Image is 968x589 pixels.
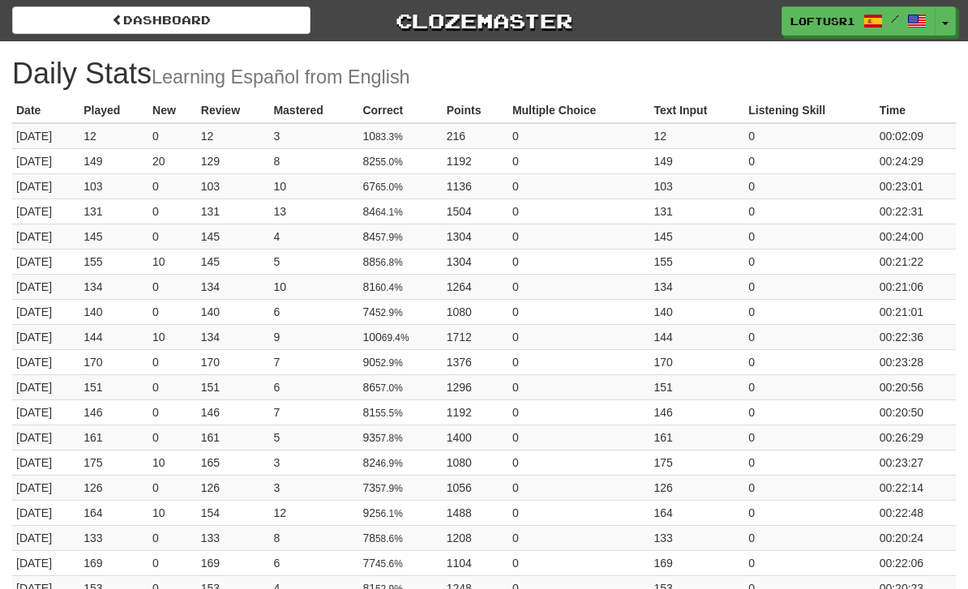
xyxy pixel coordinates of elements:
[12,274,79,299] td: [DATE]
[358,98,442,123] th: Correct
[148,249,197,274] td: 10
[744,173,875,198] td: 0
[876,425,956,450] td: 00:26:29
[443,98,508,123] th: Points
[12,349,79,374] td: [DATE]
[79,500,148,525] td: 164
[79,550,148,575] td: 169
[358,198,442,224] td: 84
[375,433,403,444] small: 57.8%
[649,299,744,324] td: 140
[197,374,270,399] td: 151
[358,224,442,249] td: 84
[358,324,442,349] td: 100
[649,550,744,575] td: 169
[12,475,79,500] td: [DATE]
[443,148,508,173] td: 1192
[197,500,270,525] td: 154
[358,399,442,425] td: 81
[148,475,197,500] td: 0
[508,299,650,324] td: 0
[12,425,79,450] td: [DATE]
[12,249,79,274] td: [DATE]
[744,374,875,399] td: 0
[375,282,403,293] small: 60.4%
[375,181,403,193] small: 65.0%
[79,198,148,224] td: 131
[375,533,403,544] small: 58.6%
[269,425,358,450] td: 5
[79,148,148,173] td: 149
[649,374,744,399] td: 151
[649,324,744,349] td: 144
[443,525,508,550] td: 1208
[649,450,744,475] td: 175
[443,224,508,249] td: 1304
[508,249,650,274] td: 0
[876,123,956,149] td: 00:02:09
[649,198,744,224] td: 131
[649,274,744,299] td: 134
[375,408,403,419] small: 55.5%
[876,249,956,274] td: 00:21:22
[508,425,650,450] td: 0
[443,450,508,475] td: 1080
[443,399,508,425] td: 1192
[876,374,956,399] td: 00:20:56
[649,349,744,374] td: 170
[443,198,508,224] td: 1504
[269,148,358,173] td: 8
[197,525,270,550] td: 133
[876,299,956,324] td: 00:21:01
[197,399,270,425] td: 146
[876,550,956,575] td: 00:22:06
[12,148,79,173] td: [DATE]
[744,525,875,550] td: 0
[148,349,197,374] td: 0
[148,550,197,575] td: 0
[508,173,650,198] td: 0
[269,173,358,198] td: 10
[649,525,744,550] td: 133
[197,148,270,173] td: 129
[197,475,270,500] td: 126
[197,349,270,374] td: 170
[79,399,148,425] td: 146
[876,500,956,525] td: 00:22:48
[269,224,358,249] td: 4
[649,123,744,149] td: 12
[443,274,508,299] td: 1264
[269,399,358,425] td: 7
[508,374,650,399] td: 0
[269,349,358,374] td: 7
[12,58,956,90] h1: Daily Stats
[375,357,403,369] small: 52.9%
[649,425,744,450] td: 161
[148,274,197,299] td: 0
[891,13,899,24] span: /
[876,475,956,500] td: 00:22:14
[876,224,956,249] td: 00:24:00
[148,173,197,198] td: 0
[443,324,508,349] td: 1712
[649,249,744,274] td: 155
[744,274,875,299] td: 0
[148,98,197,123] th: New
[744,123,875,149] td: 0
[508,98,650,123] th: Multiple Choice
[744,500,875,525] td: 0
[358,249,442,274] td: 88
[197,224,270,249] td: 145
[649,98,744,123] th: Text Input
[197,450,270,475] td: 165
[79,224,148,249] td: 145
[876,349,956,374] td: 00:23:28
[443,123,508,149] td: 216
[197,550,270,575] td: 169
[508,123,650,149] td: 0
[782,6,936,36] a: loftusr1 /
[12,299,79,324] td: [DATE]
[744,450,875,475] td: 0
[12,500,79,525] td: [DATE]
[876,399,956,425] td: 00:20:50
